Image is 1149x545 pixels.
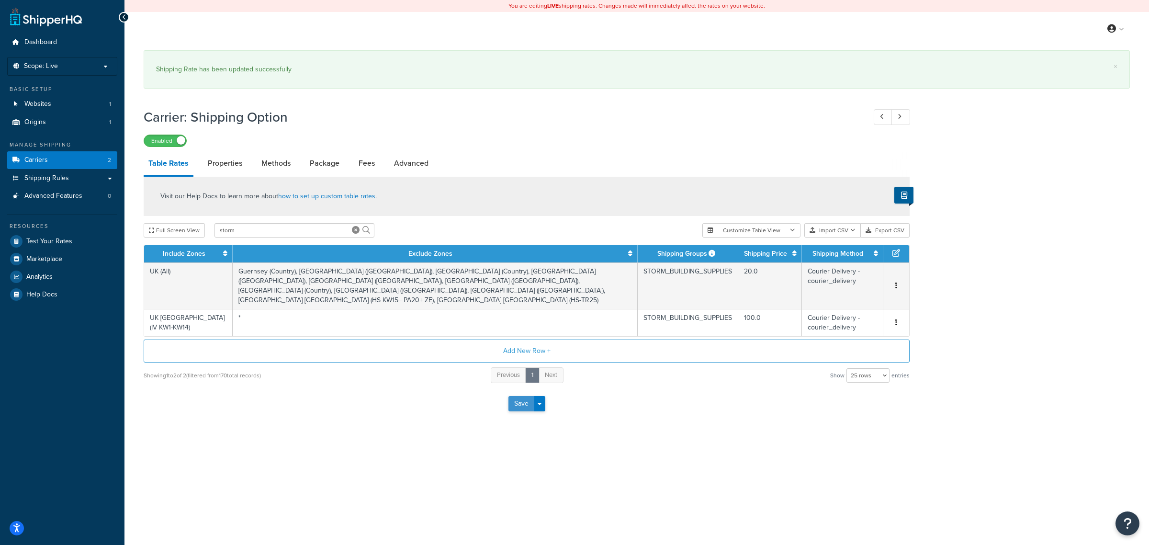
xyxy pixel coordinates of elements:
span: Help Docs [26,291,57,299]
td: UK [GEOGRAPHIC_DATA] (IV KW1-KW14) [144,309,233,336]
a: Include Zones [163,249,205,259]
li: Websites [7,95,117,113]
span: Analytics [26,273,53,281]
span: Previous [497,370,520,379]
td: Guernsey (Country), [GEOGRAPHIC_DATA] ([GEOGRAPHIC_DATA]), [GEOGRAPHIC_DATA] (Country), [GEOGRAPH... [233,262,637,309]
button: Customize Table View [702,223,800,238]
button: Add New Row + [144,340,910,363]
a: Test Your Rates [7,233,117,250]
a: Help Docs [7,286,117,303]
a: Next [539,367,563,383]
li: Carriers [7,151,117,169]
span: Next [545,370,557,379]
span: Origins [24,118,46,126]
a: how to set up custom table rates [278,191,375,201]
a: × [1114,63,1117,70]
button: Save [508,396,534,411]
div: Showing 1 to 2 of 2 (filtered from 170 total records) [144,369,261,382]
button: Show Help Docs [894,187,913,204]
b: LIVE [547,1,559,10]
span: Advanced Features [24,192,82,200]
button: Open Resource Center [1115,511,1139,535]
a: Properties [203,152,247,175]
span: Websites [24,100,51,108]
a: Previous Record [874,109,892,125]
span: entries [891,369,910,382]
a: Previous [491,367,526,383]
span: 1 [109,100,111,108]
a: Analytics [7,268,117,285]
h1: Carrier: Shipping Option [144,108,856,126]
span: Marketplace [26,255,62,263]
li: Origins [7,114,117,131]
a: Dashboard [7,34,117,51]
div: Shipping Rate has been updated successfully [156,63,1117,76]
a: Origins1 [7,114,117,131]
th: Shipping Groups [638,245,738,262]
td: STORM_BUILDING_SUPPLIES [638,309,738,336]
span: Carriers [24,156,48,164]
div: Basic Setup [7,85,117,93]
a: Shipping Rules [7,170,117,187]
label: Enabled [144,135,186,147]
span: Dashboard [24,38,57,46]
td: STORM_BUILDING_SUPPLIES [638,262,738,309]
li: Advanced Features [7,187,117,205]
p: Visit our Help Docs to learn more about . [160,191,377,202]
span: 0 [108,192,111,200]
span: Test Your Rates [26,238,72,246]
a: Next Record [891,109,910,125]
a: Carriers2 [7,151,117,169]
a: Websites1 [7,95,117,113]
td: 100.0 [738,309,802,336]
a: Shipping Method [812,249,863,259]
td: UK (All) [144,262,233,309]
span: 2 [108,156,111,164]
td: 20.0 [738,262,802,309]
a: Advanced [389,152,433,175]
span: Show [830,369,845,382]
a: Methods [257,152,295,175]
td: Courier Delivery - courier_delivery [802,309,883,336]
button: Full Screen View [144,223,205,238]
span: 1 [109,118,111,126]
td: Courier Delivery - courier_delivery [802,262,883,309]
a: Exclude Zones [408,249,452,259]
a: Table Rates [144,152,193,177]
a: Fees [354,152,380,175]
button: Export CSV [861,223,910,238]
span: Shipping Rules [24,174,69,182]
div: Manage Shipping [7,141,117,149]
div: Resources [7,222,117,230]
a: Advanced Features0 [7,187,117,205]
a: Marketplace [7,250,117,268]
a: 1 [525,367,540,383]
input: Search [214,223,374,238]
button: Import CSV [804,223,861,238]
span: Scope: Live [24,62,58,70]
a: Package [305,152,344,175]
a: Shipping Price [744,249,787,259]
